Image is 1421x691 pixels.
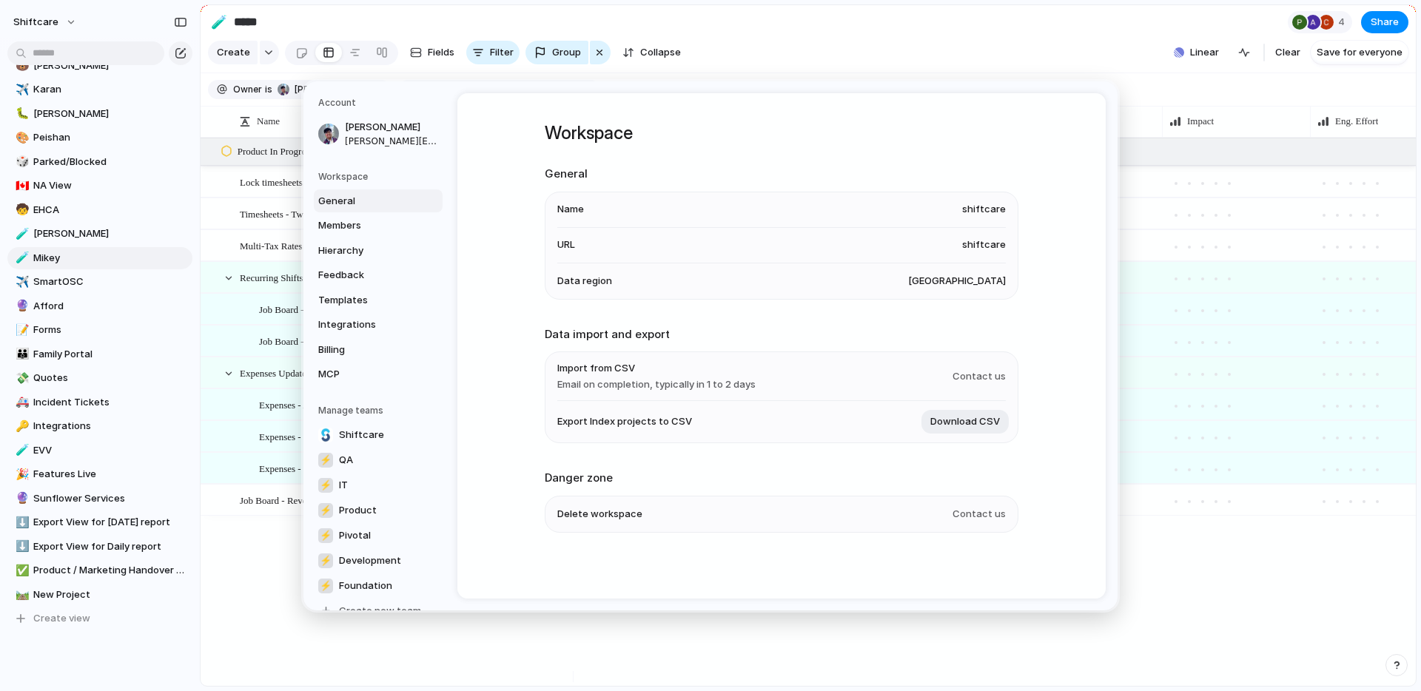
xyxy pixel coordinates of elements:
[318,578,333,593] div: ⚡
[339,527,371,542] span: Pivotal
[314,448,443,471] a: ⚡QA
[339,553,401,567] span: Development
[314,115,443,152] a: [PERSON_NAME][PERSON_NAME][EMAIL_ADDRESS][PERSON_NAME][DOMAIN_NAME]
[318,452,333,467] div: ⚡
[318,502,333,517] div: ⚡
[314,238,443,262] a: Hierarchy
[930,414,1000,429] span: Download CSV
[345,134,440,147] span: [PERSON_NAME][EMAIL_ADDRESS][PERSON_NAME][DOMAIN_NAME]
[557,361,756,376] span: Import from CSV
[318,218,413,233] span: Members
[314,573,443,597] a: ⚡Foundation
[545,470,1018,487] h2: Danger zone
[314,473,443,496] a: ⚡IT
[314,313,443,337] a: Integrations
[339,578,392,593] span: Foundation
[318,367,413,382] span: MCP
[314,288,443,311] a: Templates
[339,427,384,442] span: Shiftcare
[314,337,443,361] a: Billing
[557,377,756,391] span: Email on completion, typically in 1 to 2 days
[314,189,443,212] a: General
[314,523,443,547] a: ⚡Pivotal
[314,363,443,386] a: MCP
[314,422,443,446] a: Shiftcare
[345,120,440,135] span: [PERSON_NAME]
[962,202,1006,217] span: shiftcare
[557,202,584,217] span: Name
[314,263,443,287] a: Feedback
[921,410,1009,434] button: Download CSV
[318,342,413,357] span: Billing
[339,477,348,492] span: IT
[339,502,377,517] span: Product
[318,403,443,417] h5: Manage teams
[314,548,443,572] a: ⚡Development
[557,237,575,252] span: URL
[314,599,443,622] a: Create new team
[545,166,1018,183] h2: General
[962,237,1006,252] span: shiftcare
[318,317,413,332] span: Integrations
[318,243,413,257] span: Hierarchy
[318,96,443,109] h5: Account
[314,498,443,522] a: ⚡Product
[318,193,413,208] span: General
[318,268,413,283] span: Feedback
[557,273,612,288] span: Data region
[318,527,333,542] div: ⚡
[318,477,333,492] div: ⚡
[557,506,642,521] span: Delete workspace
[557,414,692,429] span: Export Index projects to CSV
[545,326,1018,343] h2: Data import and export
[953,506,1006,521] span: Contact us
[318,169,443,183] h5: Workspace
[318,292,413,307] span: Templates
[318,553,333,567] div: ⚡
[953,368,1006,383] span: Contact us
[908,273,1006,288] span: [GEOGRAPHIC_DATA]
[339,603,421,618] span: Create new team
[339,452,353,467] span: QA
[314,214,443,237] a: Members
[545,120,1018,146] h1: Workspace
